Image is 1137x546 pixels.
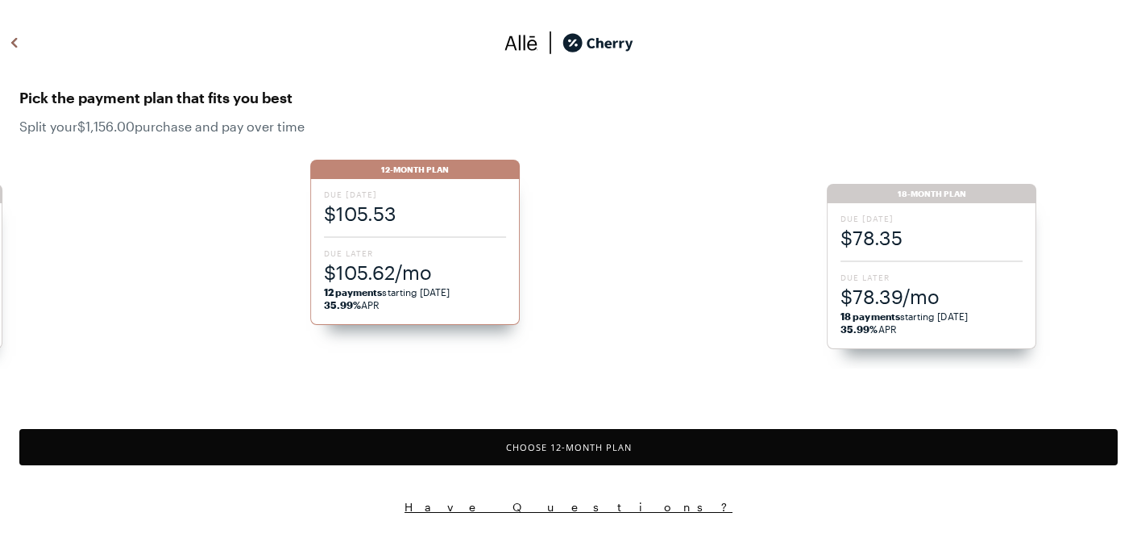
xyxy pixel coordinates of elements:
img: svg%3e [5,31,24,55]
span: Due [DATE] [324,189,506,200]
span: $105.53 [324,200,506,227]
span: Due Later [324,248,506,259]
span: Due Later [840,272,1023,283]
span: Split your $1,156.00 purchase and pay over time [19,119,1118,134]
strong: 18 payments [840,311,900,322]
strong: 35.99% [324,299,361,311]
div: 12-Month Plan [310,160,520,179]
span: $78.35 [840,224,1023,251]
span: $105.62/mo [324,259,506,286]
span: Due [DATE] [840,213,1023,224]
span: $78.39/mo [840,283,1023,310]
span: Pick the payment plan that fits you best [19,85,1118,110]
img: cherry_black_logo-DrOE_MJI.svg [562,31,633,55]
div: 18-Month Plan [827,184,1036,203]
span: starting [DATE] APR [840,310,1023,336]
strong: 12 payments [324,286,383,298]
button: Choose 12-Month Plan [19,429,1118,465]
img: svg%3e [504,31,538,55]
span: starting [DATE] APR [324,286,506,311]
strong: 35.99% [840,323,878,335]
img: svg%3e [538,31,562,55]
